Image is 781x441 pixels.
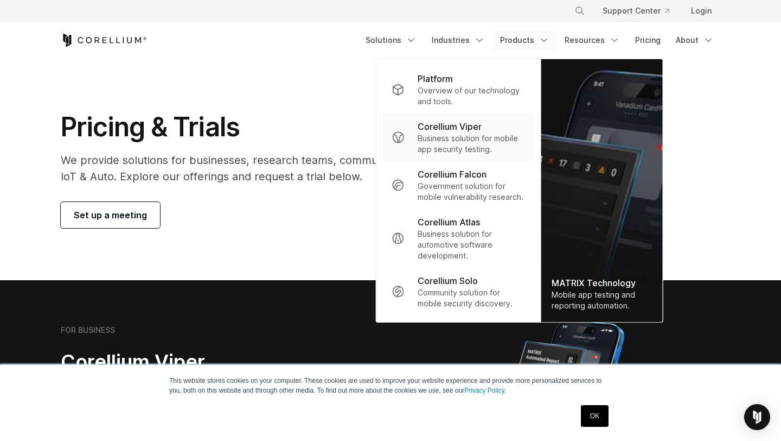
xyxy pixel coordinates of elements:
[61,202,160,228] a: Set up a meeting
[74,209,147,222] span: Set up a meeting
[61,34,147,47] a: Corellium Home
[418,287,526,309] p: Community solution for mobile security discovery.
[418,274,478,287] p: Corellium Solo
[558,30,626,50] a: Resources
[425,30,491,50] a: Industries
[541,59,662,322] a: MATRIX Technology Mobile app testing and reporting automation.
[418,120,482,133] p: Corellium Viper
[61,152,493,185] p: We provide solutions for businesses, research teams, community individuals, and IoT & Auto. Explo...
[359,30,423,50] a: Solutions
[418,216,480,229] p: Corellium Atlas
[744,404,770,430] div: Open Intercom Messenger
[494,30,556,50] a: Products
[418,229,526,261] p: Business solution for automotive software development.
[61,325,115,335] h6: FOR BUSINESS
[418,181,526,203] p: Government solution for mobile vulnerability research.
[541,59,662,322] img: Matrix_WebNav_1x
[464,387,506,394] a: Privacy Policy.
[570,1,590,21] button: Search
[418,72,453,85] p: Platform
[61,111,493,143] h1: Pricing & Trials
[383,114,534,161] a: Corellium Viper Business solution for mobile app security testing.
[594,1,678,21] a: Support Center
[561,1,720,21] div: Navigation Menu
[552,276,651,289] div: MATRIX Technology
[418,168,486,181] p: Corellium Falcon
[418,133,526,155] p: Business solution for mobile app security testing.
[669,30,720,50] a: About
[552,289,651,311] div: Mobile app testing and reporting automation.
[383,161,534,209] a: Corellium Falcon Government solution for mobile vulnerability research.
[581,405,609,427] a: OK
[682,1,720,21] a: Login
[418,85,526,107] p: Overview of our technology and tools.
[383,66,534,114] a: Platform Overview of our technology and tools.
[629,30,667,50] a: Pricing
[383,209,534,268] a: Corellium Atlas Business solution for automotive software development.
[61,350,338,374] h2: Corellium Viper
[169,376,612,395] p: This website stores cookies on your computer. These cookies are used to improve your website expe...
[383,268,534,316] a: Corellium Solo Community solution for mobile security discovery.
[359,30,720,50] div: Navigation Menu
